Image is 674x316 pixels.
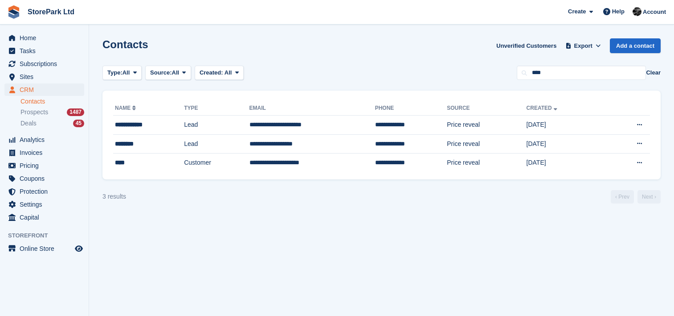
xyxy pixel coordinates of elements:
[4,58,84,70] a: menu
[20,211,73,224] span: Capital
[4,172,84,185] a: menu
[24,4,78,19] a: StorePark Ltd
[20,119,37,128] span: Deals
[123,68,130,77] span: All
[574,42,592,50] span: Export
[4,242,84,255] a: menu
[527,154,605,172] td: [DATE]
[7,5,20,19] img: stora-icon-8386f47178a22dfd0bd8f6a31ec36ba5ce8667c1dd55bd0f319d3a0aa187defe.svg
[20,97,84,106] a: Contacts
[20,71,73,83] span: Sites
[145,66,191,80] button: Source: All
[612,7,625,16] span: Help
[172,68,180,77] span: All
[4,71,84,83] a: menu
[20,146,73,159] span: Invoices
[150,68,172,77] span: Source:
[611,190,634,204] a: Previous
[67,108,84,116] div: 1487
[102,66,142,80] button: Type: All
[195,66,244,80] button: Created: All
[527,116,605,135] td: [DATE]
[4,146,84,159] a: menu
[4,159,84,172] a: menu
[115,105,138,111] a: Name
[447,116,526,135] td: Price reveal
[184,101,249,116] th: Type
[20,242,73,255] span: Online Store
[633,7,641,16] img: Ryan Mulcahy
[20,133,73,146] span: Analytics
[610,38,661,53] a: Add a contact
[184,154,249,172] td: Customer
[568,7,586,16] span: Create
[447,154,526,172] td: Price reveal
[643,8,666,17] span: Account
[184,116,249,135] td: Lead
[637,190,661,204] a: Next
[4,32,84,44] a: menu
[20,108,48,116] span: Prospects
[73,120,84,127] div: 45
[184,134,249,154] td: Lead
[20,198,73,211] span: Settings
[375,101,447,116] th: Phone
[4,211,84,224] a: menu
[20,83,73,96] span: CRM
[527,134,605,154] td: [DATE]
[564,38,603,53] button: Export
[8,231,89,240] span: Storefront
[107,68,123,77] span: Type:
[609,190,662,204] nav: Page
[200,69,223,76] span: Created:
[20,45,73,57] span: Tasks
[102,38,148,50] h1: Contacts
[225,69,232,76] span: All
[4,185,84,198] a: menu
[4,133,84,146] a: menu
[20,108,84,117] a: Prospects 1487
[20,119,84,128] a: Deals 45
[20,58,73,70] span: Subscriptions
[527,105,559,111] a: Created
[4,198,84,211] a: menu
[249,101,375,116] th: Email
[20,172,73,185] span: Coupons
[447,101,526,116] th: Source
[20,185,73,198] span: Protection
[20,159,73,172] span: Pricing
[493,38,560,53] a: Unverified Customers
[4,45,84,57] a: menu
[20,32,73,44] span: Home
[4,83,84,96] a: menu
[646,68,661,77] button: Clear
[74,243,84,254] a: Preview store
[102,192,126,201] div: 3 results
[447,134,526,154] td: Price reveal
